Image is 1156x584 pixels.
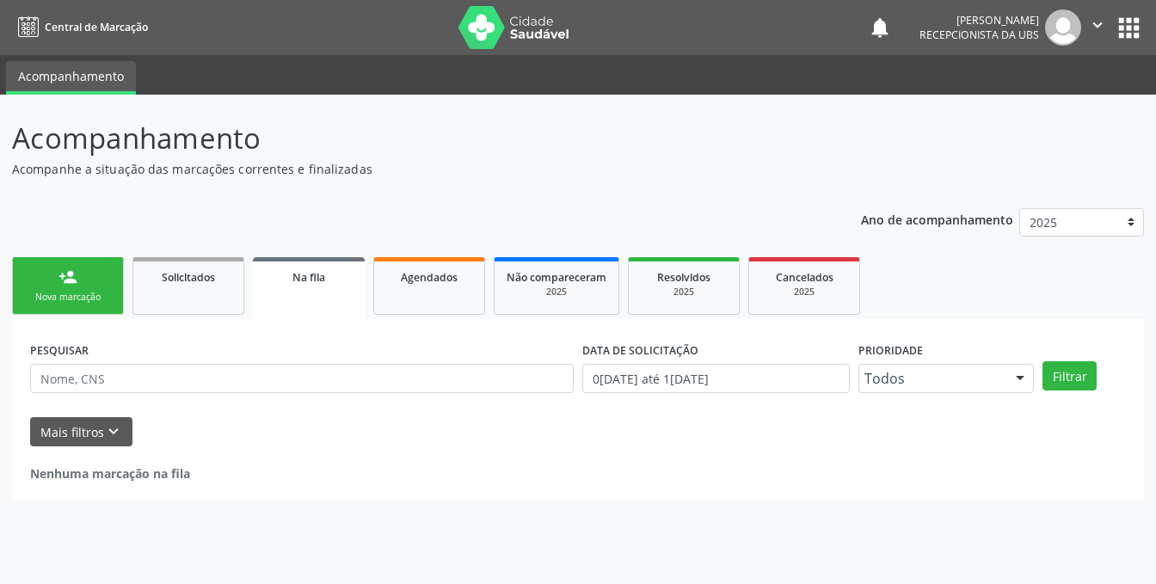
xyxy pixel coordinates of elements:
label: PESQUISAR [30,337,89,364]
button: Mais filtroskeyboard_arrow_down [30,417,132,447]
span: Cancelados [776,270,833,285]
img: img [1045,9,1081,46]
span: Recepcionista da UBS [919,28,1039,42]
div: person_add [58,267,77,286]
span: Agendados [401,270,458,285]
span: Não compareceram [507,270,606,285]
i: keyboard_arrow_down [104,422,123,441]
button: notifications [868,15,892,40]
a: Acompanhamento [6,61,136,95]
input: Nome, CNS [30,364,574,393]
span: Na fila [292,270,325,285]
a: Central de Marcação [12,13,148,41]
div: [PERSON_NAME] [919,13,1039,28]
span: Resolvidos [657,270,710,285]
p: Ano de acompanhamento [861,208,1013,230]
div: 2025 [761,286,847,298]
span: Todos [864,370,999,387]
label: DATA DE SOLICITAÇÃO [582,337,698,364]
div: Nova marcação [25,291,111,304]
button: Filtrar [1042,361,1097,390]
span: Central de Marcação [45,20,148,34]
span: Solicitados [162,270,215,285]
div: 2025 [507,286,606,298]
button:  [1081,9,1114,46]
label: Prioridade [858,337,923,364]
i:  [1088,15,1107,34]
div: 2025 [641,286,727,298]
strong: Nenhuma marcação na fila [30,465,190,482]
p: Acompanhe a situação das marcações correntes e finalizadas [12,160,804,178]
button: apps [1114,13,1144,43]
p: Acompanhamento [12,117,804,160]
input: Selecione um intervalo [582,364,850,393]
